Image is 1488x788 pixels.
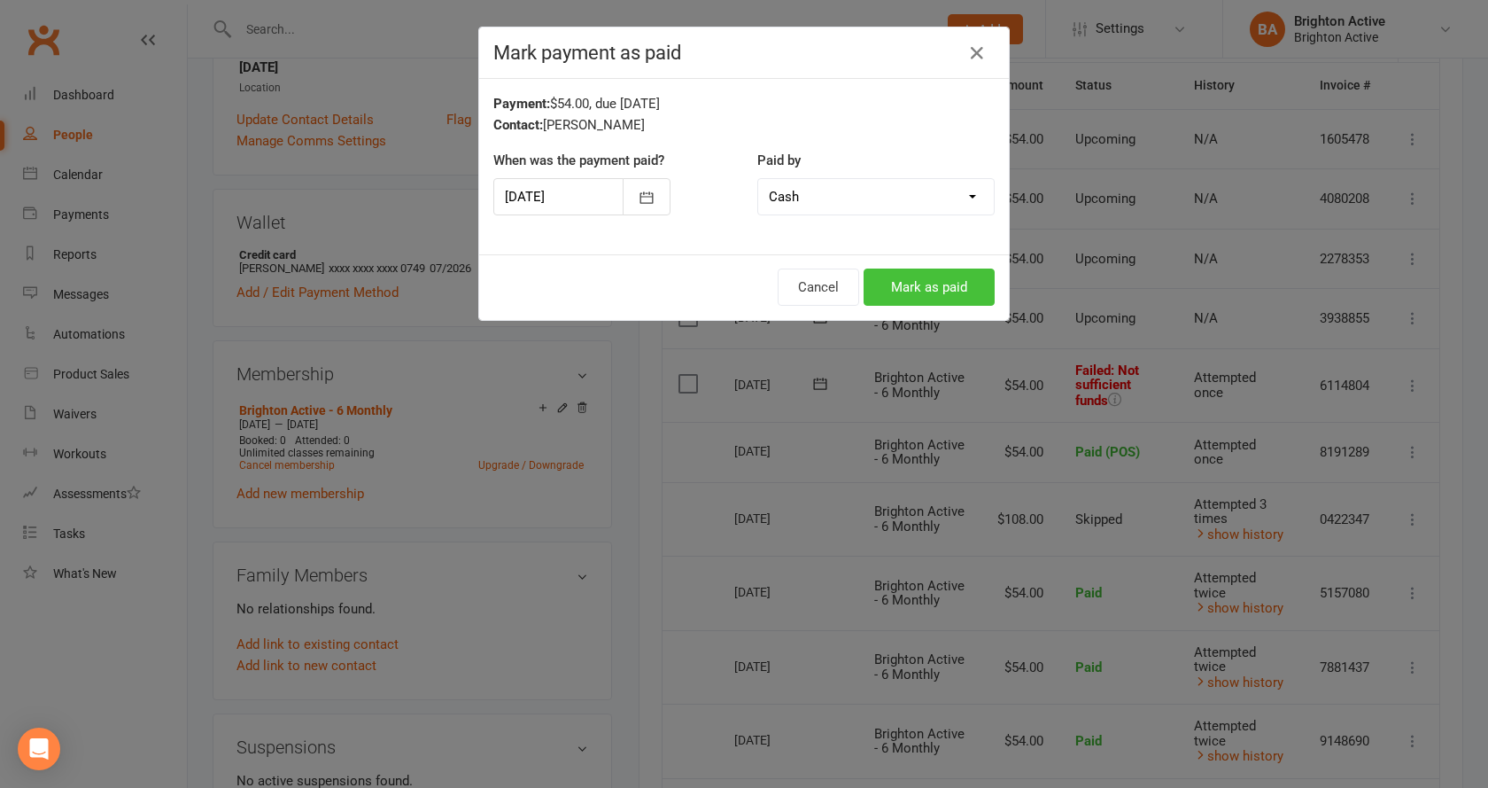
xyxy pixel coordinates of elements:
[493,96,550,112] strong: Payment:
[493,93,995,114] div: $54.00, due [DATE]
[864,269,995,306] button: Mark as paid
[778,269,859,306] button: Cancel
[963,39,991,67] button: Close
[493,117,543,133] strong: Contact:
[493,150,664,171] label: When was the payment paid?
[18,728,60,770] div: Open Intercom Messenger
[757,150,801,171] label: Paid by
[493,114,995,136] div: [PERSON_NAME]
[493,42,995,64] h4: Mark payment as paid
